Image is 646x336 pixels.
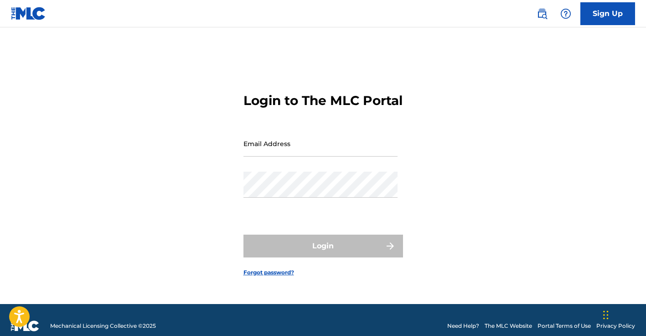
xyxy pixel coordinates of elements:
a: The MLC Website [485,322,532,330]
div: Drag [603,301,609,329]
a: Public Search [533,5,551,23]
a: Portal Terms of Use [537,322,591,330]
img: help [560,8,571,19]
a: Forgot password? [243,268,294,277]
div: Help [557,5,575,23]
iframe: Chat Widget [600,292,646,336]
img: search [537,8,548,19]
img: logo [11,320,39,331]
a: Sign Up [580,2,635,25]
a: Privacy Policy [596,322,635,330]
h3: Login to The MLC Portal [243,93,403,109]
a: Need Help? [447,322,479,330]
img: MLC Logo [11,7,46,20]
span: Mechanical Licensing Collective © 2025 [50,322,156,330]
